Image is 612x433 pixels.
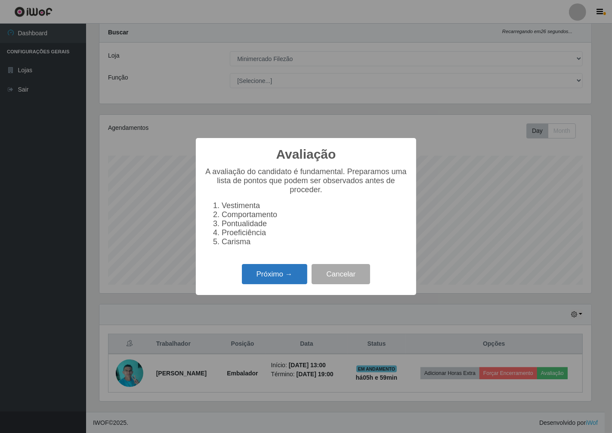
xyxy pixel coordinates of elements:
li: Carisma [222,237,408,246]
li: Comportamento [222,210,408,219]
li: Pontualidade [222,219,408,228]
button: Próximo → [242,264,307,284]
li: Vestimenta [222,201,408,210]
p: A avaliação do candidato é fundamental. Preparamos uma lista de pontos que podem ser observados a... [204,167,408,194]
li: Proeficiência [222,228,408,237]
h2: Avaliação [276,147,336,162]
button: Cancelar [312,264,370,284]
